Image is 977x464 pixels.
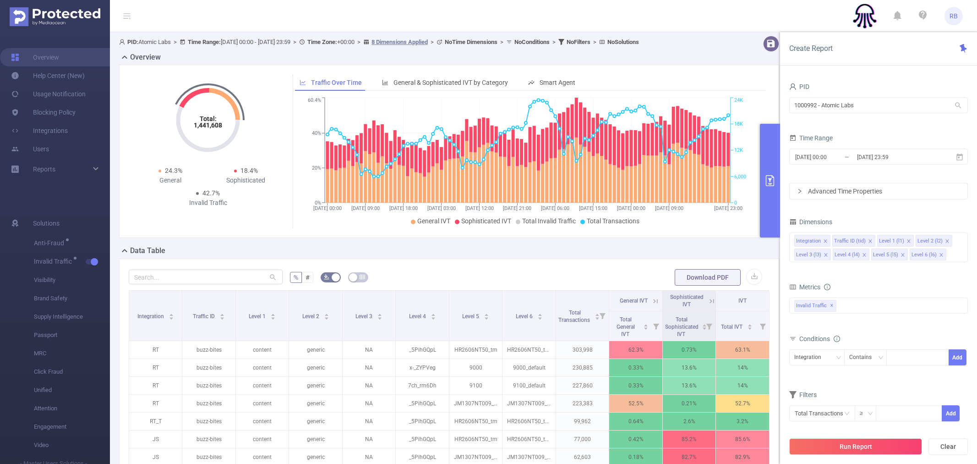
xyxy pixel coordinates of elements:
a: Help Center (New) [11,66,85,85]
i: Filter menu [650,311,662,341]
div: Sophisticated [208,176,284,185]
span: Level 2 [302,313,321,320]
p: 3.2% [716,413,769,430]
p: content [236,431,289,448]
p: 14% [716,377,769,394]
tspan: [DATE] 23:00 [714,205,742,211]
div: Integration [796,235,821,247]
p: generic [289,359,342,376]
span: Level 6 [516,313,534,320]
p: 52.7% [716,395,769,412]
i: icon: caret-down [748,326,753,329]
div: Contains [849,350,878,365]
span: Create Report [789,44,833,53]
span: Video [34,436,110,454]
tspan: [DATE] 09:00 [655,205,683,211]
div: Sort [537,312,543,318]
div: Sort [219,312,225,318]
i: icon: close [823,239,828,244]
p: content [236,341,289,359]
i: icon: table [360,274,365,280]
i: icon: caret-up [220,312,225,315]
p: RT [129,377,182,394]
b: Time Range: [188,39,221,45]
input: Search... [129,270,283,284]
tspan: [DATE] 06:00 [541,205,569,211]
b: No Solutions [607,39,639,45]
p: 9100 [449,377,502,394]
span: Total Transactions [587,217,639,225]
tspan: [DATE] 09:00 [351,205,380,211]
h2: Data Table [130,245,165,256]
span: Passport [34,326,110,344]
tspan: [DATE] 21:00 [503,205,531,211]
span: Dimensions [789,218,832,226]
span: 24.3% [165,167,182,174]
b: Time Zone: [307,39,337,45]
i: icon: caret-up [431,312,436,315]
p: HR2606NT50_tm [449,431,502,448]
span: RB [950,7,958,25]
p: 85.6% [716,431,769,448]
i: icon: bg-colors [324,274,329,280]
p: generic [289,341,342,359]
p: HR2606NT50_tm_default [502,341,555,359]
p: buzz-bites [182,431,235,448]
p: 9000 [449,359,502,376]
i: icon: caret-up [324,312,329,315]
i: icon: caret-up [595,312,600,315]
input: Start date [794,151,868,163]
i: icon: caret-down [702,326,707,329]
span: Solutions [33,214,60,232]
span: Invalid Traffic [34,258,75,265]
span: Brand Safety [34,289,110,308]
i: icon: close [945,239,950,244]
i: icon: right [797,188,802,194]
p: NA [343,341,395,359]
p: 9100_default [502,377,555,394]
i: icon: caret-down [271,316,276,319]
p: JM1307NT009_tm_default [502,395,555,412]
span: Reports [33,166,55,173]
p: content [236,359,289,376]
p: 77,000 [556,431,609,448]
a: Integrations [11,122,68,140]
i: icon: caret-down [595,316,600,319]
tspan: 0 [734,200,737,206]
span: PID [789,83,809,90]
span: Integration [137,313,165,320]
span: Invalid Traffic [794,300,836,312]
a: Users [11,140,49,158]
p: NA [343,431,395,448]
tspan: [DATE] 00:00 [617,205,645,211]
p: 7ch_rm6Dh [396,377,448,394]
div: Level 2 (l2) [917,235,943,247]
div: Invalid Traffic [170,198,246,208]
span: # [306,274,310,281]
div: icon: rightAdvanced Time Properties [790,183,967,199]
span: Level 5 [462,313,480,320]
span: Anti-Fraud [34,240,67,246]
li: Traffic ID (tid) [832,235,875,247]
div: Sort [643,323,649,328]
span: > [428,39,437,45]
p: 230,885 [556,359,609,376]
p: 52.5% [609,395,662,412]
p: 13.6% [663,359,715,376]
p: 62.3% [609,341,662,359]
li: Integration [794,235,830,247]
tspan: Total: [200,115,217,122]
b: No Conditions [514,39,550,45]
div: Sort [484,312,489,318]
span: Smart Agent [540,79,575,86]
li: Level 2 (l2) [916,235,952,247]
span: Total General IVT [617,316,635,337]
i: icon: close [906,239,911,244]
span: > [550,39,558,45]
i: icon: down [868,411,873,417]
i: icon: caret-up [169,312,174,315]
li: Level 3 (l3) [794,249,831,260]
u: 8 Dimensions Applied [371,39,428,45]
i: icon: caret-down [169,316,174,319]
span: Sophisticated IVT [461,217,511,225]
